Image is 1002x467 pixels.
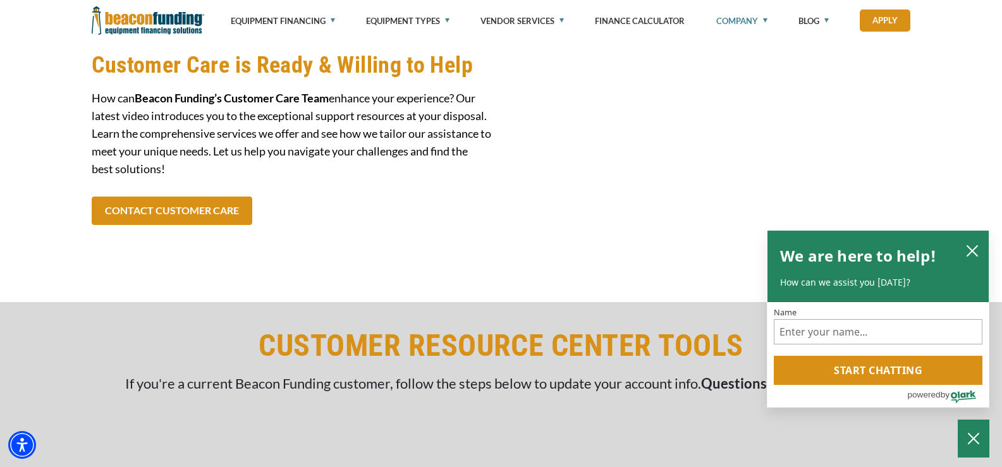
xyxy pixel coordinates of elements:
[92,89,494,178] p: How can enhance your experience? Our latest video introduces you to the exceptional support resou...
[958,420,989,458] button: Close Chatbox
[941,387,950,403] span: by
[774,319,982,344] input: Name
[259,327,743,364] h1: CUSTOMER RESOURCE CENTER TOOLS
[125,373,877,394] p: If you're a current Beacon Funding customer, follow the steps below to update your account info.
[701,375,877,392] span: Questions? Start a live chat.
[780,276,976,289] p: How can we assist you [DATE]?
[135,91,329,105] span: Beacon Funding’s Customer Care Team
[962,241,982,259] button: close chatbox
[780,243,936,269] h2: We are here to help!
[774,308,982,317] label: Name
[92,197,252,225] a: CONTACT CUSTOMER CARE
[774,356,982,385] button: Start chatting
[767,230,989,408] div: olark chatbox
[907,387,940,403] span: powered
[8,431,36,459] div: Accessibility Menu
[92,51,494,80] h2: Customer Care is Ready & Willing to Help
[509,51,911,277] iframe: Exciting New Launch: Beacon Funding's Customer Care Team
[907,385,989,407] a: Powered by Olark - open in a new tab
[860,9,910,32] a: Apply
